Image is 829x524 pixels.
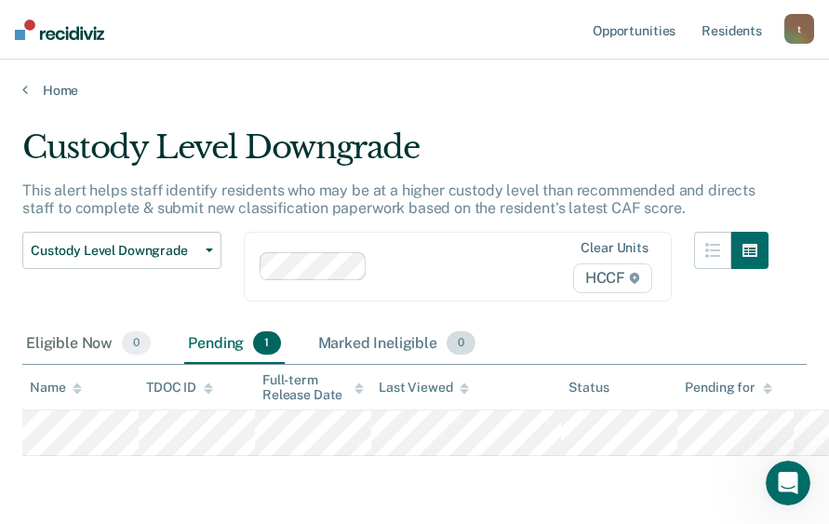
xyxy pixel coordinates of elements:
div: Full-term Release Date [262,372,364,404]
div: Status [568,380,608,396]
img: Recidiviz [15,20,104,40]
div: Marked Ineligible0 [314,324,480,365]
span: Custody Level Downgrade [31,243,198,259]
span: 0 [447,331,475,356]
p: This alert helps staff identify residents who may be at a higher custody level than recommended a... [22,181,755,217]
div: Name [30,380,82,396]
a: Home [22,82,807,99]
div: Last Viewed [379,380,469,396]
div: TDOC ID [146,380,213,396]
div: Pending for [685,380,771,396]
div: Custody Level Downgrade [22,128,769,181]
button: Custody Level Downgrade [22,232,221,269]
iframe: Intercom live chat [766,461,810,505]
div: Pending1 [184,324,284,365]
span: HCCF [573,263,652,293]
span: 1 [253,331,280,356]
div: Eligible Now0 [22,324,154,365]
button: t [784,14,814,44]
div: Clear units [581,240,648,256]
span: 0 [122,331,151,356]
